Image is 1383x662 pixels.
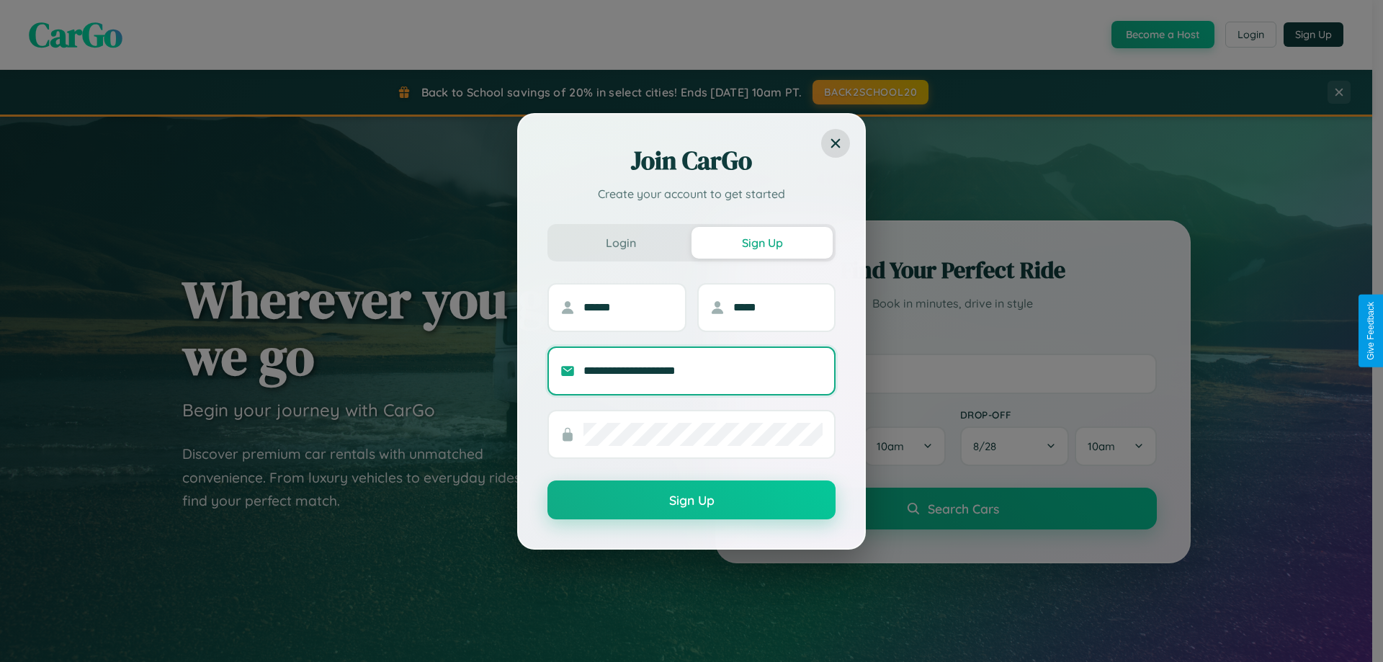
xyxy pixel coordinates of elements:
button: Login [550,227,691,259]
div: Give Feedback [1366,302,1376,360]
h2: Join CarGo [547,143,836,178]
p: Create your account to get started [547,185,836,202]
button: Sign Up [547,480,836,519]
button: Sign Up [691,227,833,259]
